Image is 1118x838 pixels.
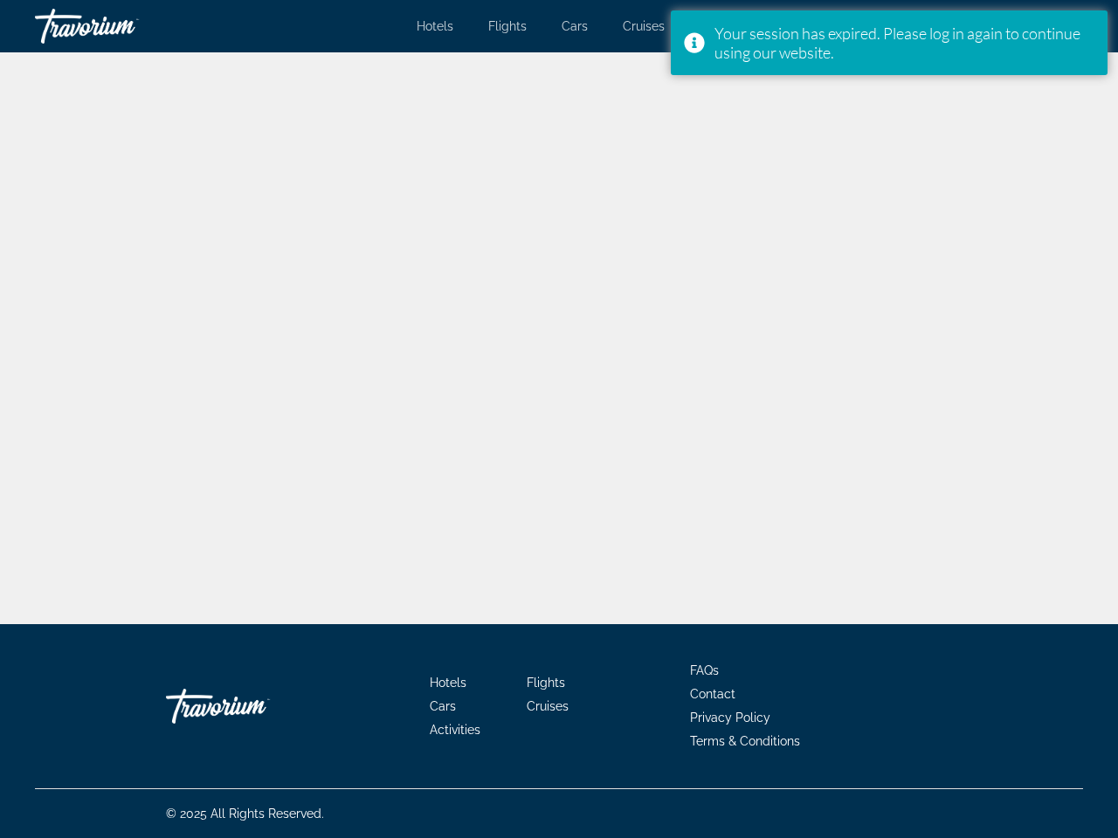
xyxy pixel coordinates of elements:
[35,3,210,49] a: Travorium
[488,19,527,33] a: Flights
[623,19,665,33] a: Cruises
[527,676,565,690] a: Flights
[690,711,770,725] a: Privacy Policy
[166,807,324,821] span: © 2025 All Rights Reserved.
[430,676,466,690] a: Hotels
[714,24,1094,62] div: Your session has expired. Please log in again to continue using our website.
[430,699,456,713] a: Cars
[166,680,341,732] a: Go Home
[417,19,453,33] a: Hotels
[690,734,800,748] a: Terms & Conditions
[690,687,735,701] a: Contact
[430,723,480,737] a: Activities
[527,699,569,713] a: Cruises
[562,19,588,33] a: Cars
[690,663,719,677] a: FAQs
